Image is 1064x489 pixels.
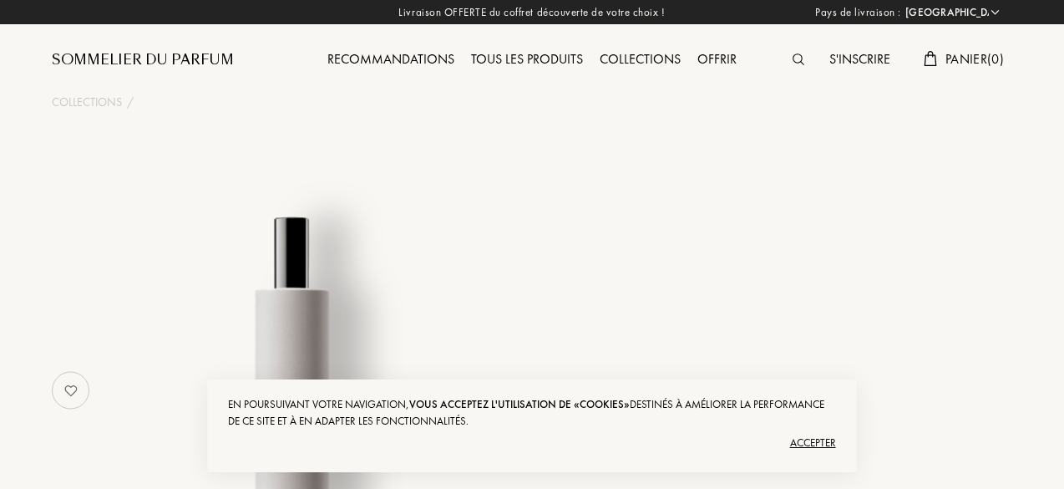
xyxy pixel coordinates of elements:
[821,50,899,68] a: S'inscrire
[793,53,804,65] img: search_icn.svg
[228,430,835,456] div: Accepter
[945,50,1004,68] span: Panier ( 0 )
[319,49,463,71] div: Recommandations
[463,49,591,71] div: Tous les produits
[52,50,234,70] a: Sommelier du Parfum
[409,397,630,411] span: vous acceptez l'utilisation de «cookies»
[52,94,122,111] a: Collections
[228,396,835,430] div: En poursuivant votre navigation, destinés à améliorer la performance de ce site et à en adapter l...
[591,49,689,71] div: Collections
[815,4,901,21] span: Pays de livraison :
[689,50,745,68] a: Offrir
[54,374,88,407] img: no_like_p.png
[689,49,745,71] div: Offrir
[319,50,463,68] a: Recommandations
[821,49,899,71] div: S'inscrire
[591,50,689,68] a: Collections
[924,51,937,66] img: cart.svg
[463,50,591,68] a: Tous les produits
[127,94,134,111] div: /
